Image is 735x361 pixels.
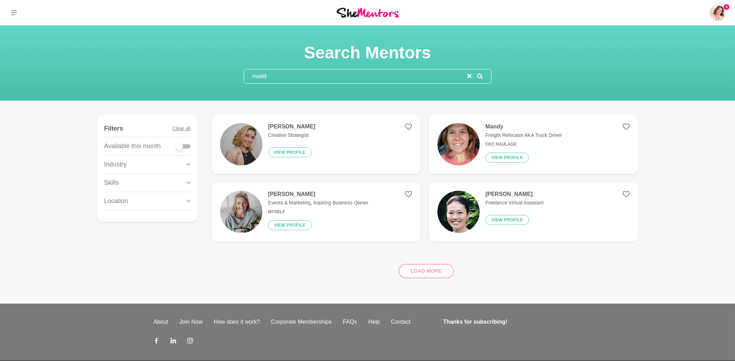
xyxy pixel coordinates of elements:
p: Freight Relocator AKA Truck Driver [485,132,562,139]
a: MandyFreight Relocator AKA Truck DriverCKC HaulageView profile [429,115,638,174]
a: Instagram [187,337,193,346]
button: Clear all [173,120,191,137]
img: 558485968fa5a5aa9ae15a2482ecb24de488669d-282x353.jpg [437,191,480,233]
input: Search mentors [244,69,467,83]
a: Facebook [154,337,159,346]
h4: Mandy [485,123,562,130]
h4: Filters [104,125,123,133]
img: 90f91889d58dbf0f15c0de29dd3d2b6802e5f768-900x900.png [220,123,262,165]
img: She Mentors Logo [337,8,399,17]
p: Skills [104,178,119,188]
a: FAQs [337,318,362,326]
a: How does it work? [208,318,266,326]
h4: [PERSON_NAME] [268,191,368,198]
p: Events & Marketing, Aspiring Business Owner [268,199,368,207]
p: Location [104,196,128,206]
p: Freelance Virtual Assistant [485,199,544,207]
a: [PERSON_NAME]Freelance Virtual AssistantView profile [429,182,638,241]
button: View profile [485,215,529,225]
img: d543e358c16dd71bbb568c1d107d2b48855f8b53-427x640.jpg [220,191,262,233]
a: LinkedIn [170,337,176,346]
h4: Thanks for subscribing! [443,318,577,326]
a: About [148,318,174,326]
a: Corporate Memberships [266,318,337,326]
button: View profile [485,153,529,163]
img: Amanda Greenman [710,4,727,21]
h4: [PERSON_NAME] [268,123,315,130]
p: Industry [104,160,127,169]
a: Amanda Greenman4 [710,4,727,21]
button: View profile [268,220,312,230]
h6: Myself [268,209,368,215]
p: Available this month [104,141,161,151]
h4: [PERSON_NAME] [485,191,544,198]
span: 4 [724,4,729,10]
a: Help [362,318,385,326]
button: View profile [268,147,312,157]
a: [PERSON_NAME]Events & Marketing, Aspiring Business OwnerMyselfView profile [212,182,421,241]
p: Creative Strategist [268,132,315,139]
a: [PERSON_NAME]Creative StrategistView profile [212,115,421,174]
a: Contact [385,318,416,326]
h6: CKC Haulage [485,142,562,147]
h1: Search Mentors [244,42,492,63]
img: 50093f67989d66ad09930e820f8e7a95f5573d6f-1516x3280.jpg [437,123,480,165]
a: Join Now [174,318,208,326]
